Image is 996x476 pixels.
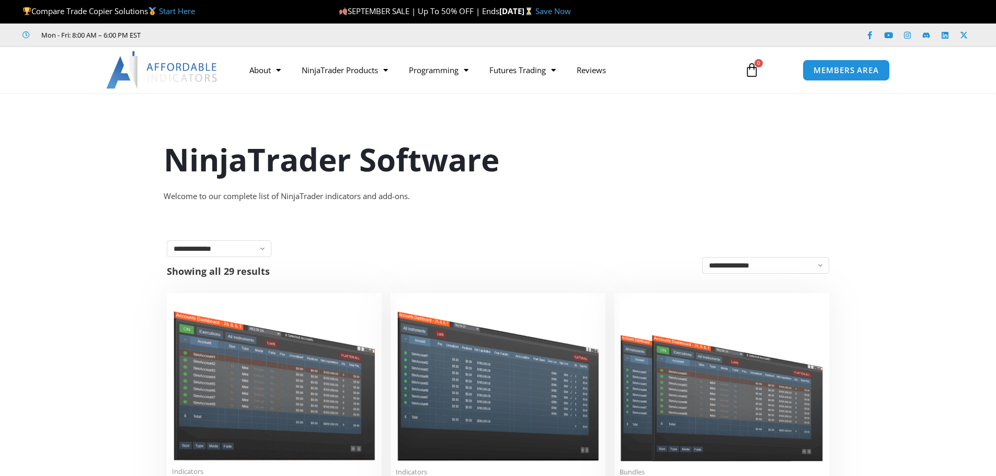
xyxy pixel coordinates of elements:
img: 🏆 [23,7,31,15]
p: Showing all 29 results [167,266,270,276]
iframe: Customer reviews powered by Trustpilot [155,30,312,40]
a: Save Now [535,6,571,16]
a: Reviews [566,58,616,82]
img: LogoAI | Affordable Indicators – NinjaTrader [106,51,219,89]
a: Futures Trading [479,58,566,82]
span: MEMBERS AREA [814,66,879,74]
img: 🥇 [148,7,156,15]
img: 🍂 [339,7,347,15]
span: Mon - Fri: 8:00 AM – 6:00 PM EST [39,29,141,41]
span: 0 [754,59,763,67]
img: Duplicate Account Actions [172,298,376,461]
a: MEMBERS AREA [803,60,890,81]
strong: [DATE] [499,6,535,16]
div: Welcome to our complete list of NinjaTrader indicators and add-ons. [164,189,833,204]
a: 0 [729,55,775,85]
img: Accounts Dashboard Suite [620,298,824,461]
a: Start Here [159,6,195,16]
span: Compare Trade Copier Solutions [22,6,195,16]
h1: NinjaTrader Software [164,137,833,181]
select: Shop order [702,257,829,274]
a: About [239,58,291,82]
span: SEPTEMBER SALE | Up To 50% OFF | Ends [339,6,499,16]
nav: Menu [239,58,732,82]
a: NinjaTrader Products [291,58,398,82]
span: Indicators [172,467,376,476]
img: Account Risk Manager [396,298,600,461]
img: ⌛ [525,7,533,15]
a: Programming [398,58,479,82]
